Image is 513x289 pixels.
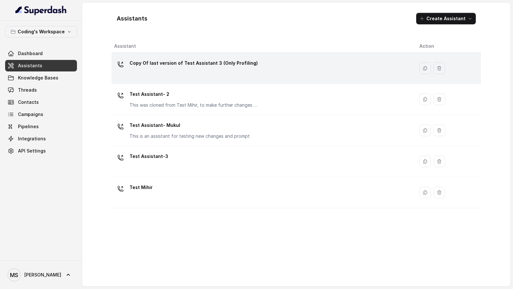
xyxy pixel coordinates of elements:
[18,99,39,105] span: Contacts
[130,151,168,161] p: Test Assistant-3
[414,40,481,53] th: Action
[5,48,77,59] a: Dashboard
[5,26,77,37] button: Coding's Workspace
[5,72,77,84] a: Knowledge Bases
[18,136,46,142] span: Integrations
[24,272,61,278] span: [PERSON_NAME]
[5,84,77,96] a: Threads
[130,102,258,108] p: This was cloned from Test Mihir, to make further changes as discussed with the Superdash team.
[18,28,65,36] p: Coding's Workspace
[416,13,476,24] button: Create Assistant
[112,40,414,53] th: Assistant
[18,50,43,57] span: Dashboard
[18,111,43,118] span: Campaigns
[5,266,77,284] a: [PERSON_NAME]
[130,182,153,193] p: Test Mihir
[18,87,37,93] span: Threads
[117,13,147,24] h1: Assistants
[5,121,77,132] a: Pipelines
[130,58,258,68] p: Copy Of last version of Test Assistant 3 (Only Profiling)
[5,60,77,71] a: Assistants
[130,89,258,99] p: Test Assistant- 2
[5,145,77,157] a: API Settings
[5,133,77,144] a: Integrations
[18,148,46,154] span: API Settings
[18,75,58,81] span: Knowledge Bases
[10,272,18,278] text: MS
[18,62,42,69] span: Assistants
[130,133,250,139] p: This is an assistant for testing new changes and prompt
[130,120,250,130] p: Test Assistant- Mukul
[18,123,39,130] span: Pipelines
[5,96,77,108] a: Contacts
[5,109,77,120] a: Campaigns
[15,5,67,15] img: light.svg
